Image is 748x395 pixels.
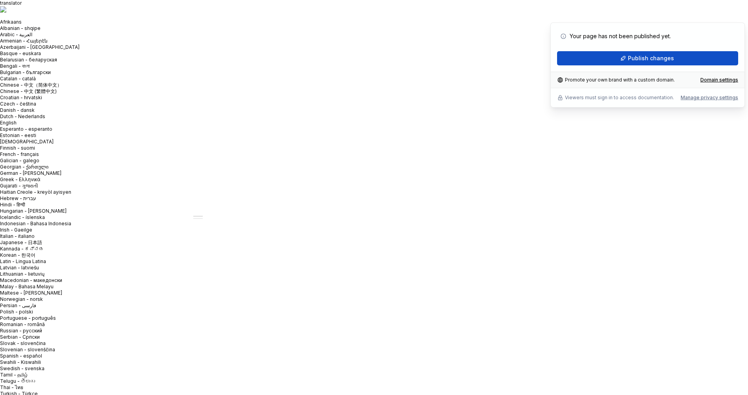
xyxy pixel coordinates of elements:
[570,32,671,40] p: Your page has not been published yet.
[565,95,674,101] p: Viewers must sign in to access documentation.
[557,77,675,83] div: Promote your own brand with a custom domain.
[700,77,738,83] a: Domain settings
[628,54,674,62] span: Publish changes
[681,95,738,101] button: Manage privacy settings
[557,51,738,65] button: Publish changes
